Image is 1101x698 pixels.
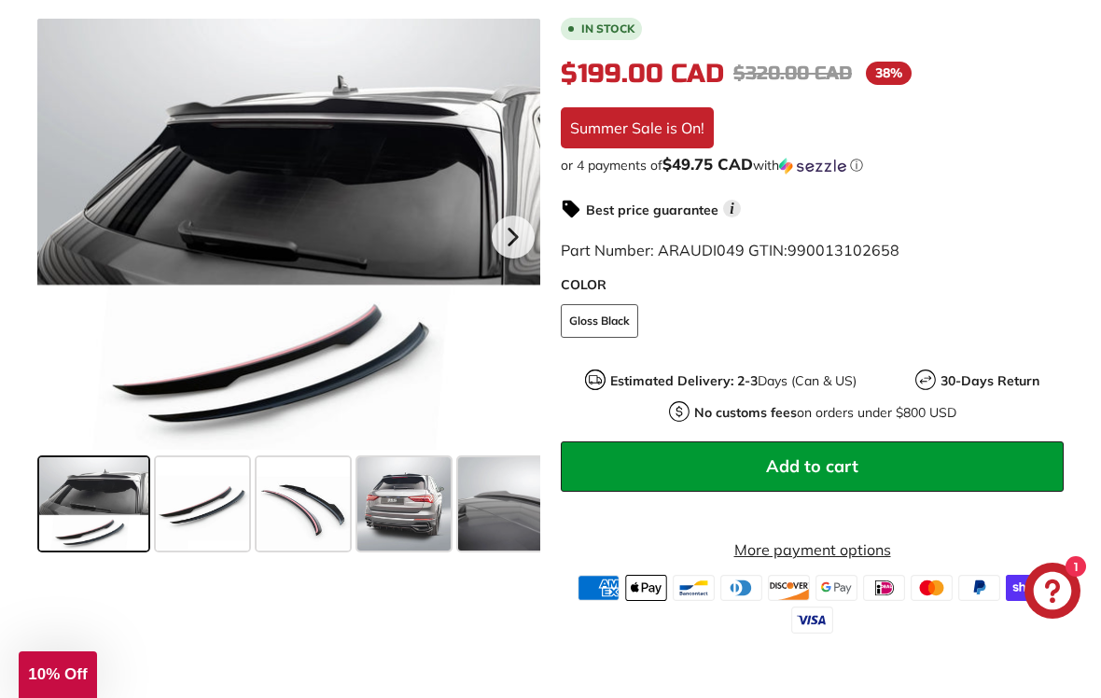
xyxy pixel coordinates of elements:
[1006,575,1048,601] img: shopify_pay
[581,23,634,35] b: In stock
[1019,563,1086,623] inbox-online-store-chat: Shopify online store chat
[720,575,762,601] img: diners_club
[779,158,846,174] img: Sezzle
[863,575,905,601] img: ideal
[561,538,1064,561] a: More payment options
[733,62,852,85] span: $320.00 CAD
[673,575,715,601] img: bancontact
[561,156,1064,174] div: or 4 payments of with
[694,403,956,423] p: on orders under $800 USD
[561,441,1064,492] button: Add to cart
[561,58,724,90] span: $199.00 CAD
[561,107,714,148] div: Summer Sale is On!
[911,575,953,601] img: master
[768,575,810,601] img: discover
[561,241,899,259] span: Part Number: ARAUDI049 GTIN:
[791,607,833,633] img: visa
[766,455,858,477] span: Add to cart
[610,371,857,391] p: Days (Can & US)
[586,202,718,218] strong: Best price guarantee
[561,275,1064,295] label: COLOR
[815,575,857,601] img: google_pay
[662,154,753,174] span: $49.75 CAD
[723,200,741,217] span: i
[941,372,1039,389] strong: 30-Days Return
[578,575,620,601] img: american_express
[561,156,1064,174] div: or 4 payments of$49.75 CADwithSezzle Click to learn more about Sezzle
[19,651,97,698] div: 10% Off
[787,241,899,259] span: 990013102658
[610,372,758,389] strong: Estimated Delivery: 2-3
[28,665,87,683] span: 10% Off
[625,575,667,601] img: apple_pay
[694,404,797,421] strong: No customs fees
[866,62,912,85] span: 38%
[958,575,1000,601] img: paypal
